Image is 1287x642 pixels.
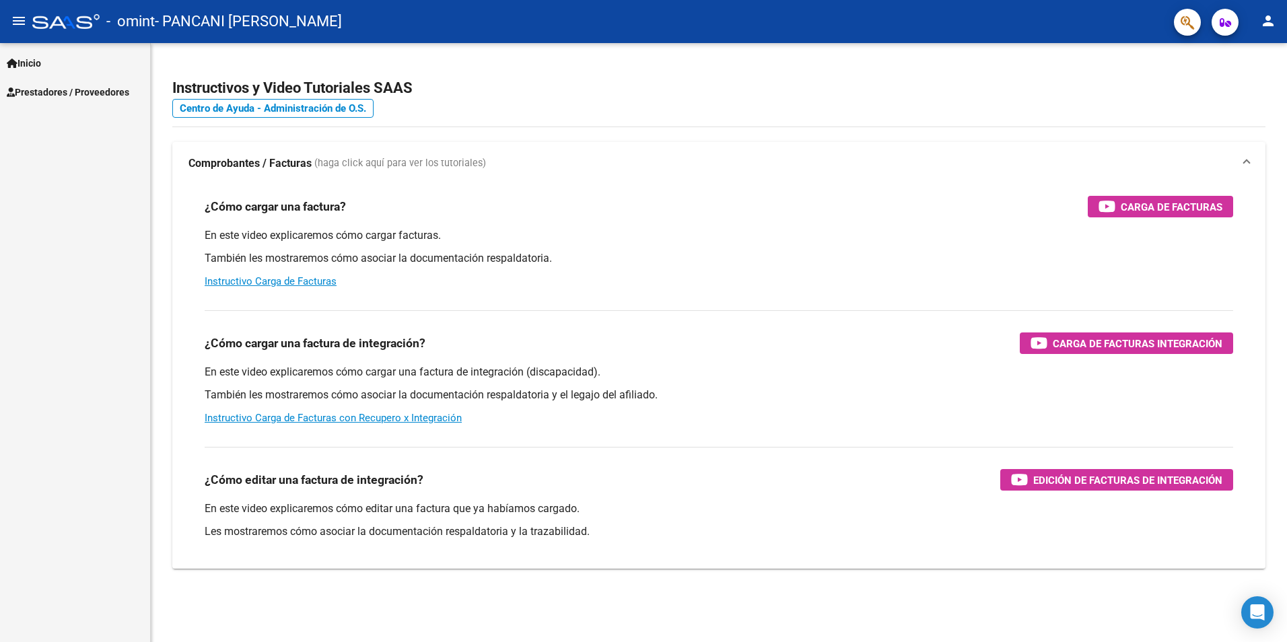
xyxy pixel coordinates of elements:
[205,275,337,287] a: Instructivo Carga de Facturas
[7,56,41,71] span: Inicio
[205,334,425,353] h3: ¿Cómo cargar una factura de integración?
[205,524,1233,539] p: Les mostraremos cómo asociar la documentación respaldatoria y la trazabilidad.
[205,228,1233,243] p: En este video explicaremos cómo cargar facturas.
[205,412,462,424] a: Instructivo Carga de Facturas con Recupero x Integración
[7,85,129,100] span: Prestadores / Proveedores
[1241,596,1274,629] div: Open Intercom Messenger
[172,142,1265,185] mat-expansion-panel-header: Comprobantes / Facturas (haga click aquí para ver los tutoriales)
[106,7,155,36] span: - omint
[11,13,27,29] mat-icon: menu
[205,470,423,489] h3: ¿Cómo editar una factura de integración?
[205,197,346,216] h3: ¿Cómo cargar una factura?
[1033,472,1222,489] span: Edición de Facturas de integración
[205,388,1233,402] p: También les mostraremos cómo asociar la documentación respaldatoria y el legajo del afiliado.
[172,99,374,118] a: Centro de Ayuda - Administración de O.S.
[188,156,312,171] strong: Comprobantes / Facturas
[172,185,1265,569] div: Comprobantes / Facturas (haga click aquí para ver los tutoriales)
[172,75,1265,101] h2: Instructivos y Video Tutoriales SAAS
[205,365,1233,380] p: En este video explicaremos cómo cargar una factura de integración (discapacidad).
[1121,199,1222,215] span: Carga de Facturas
[1053,335,1222,352] span: Carga de Facturas Integración
[1000,469,1233,491] button: Edición de Facturas de integración
[155,7,342,36] span: - PANCANI [PERSON_NAME]
[1088,196,1233,217] button: Carga de Facturas
[205,251,1233,266] p: También les mostraremos cómo asociar la documentación respaldatoria.
[205,501,1233,516] p: En este video explicaremos cómo editar una factura que ya habíamos cargado.
[1260,13,1276,29] mat-icon: person
[1020,332,1233,354] button: Carga de Facturas Integración
[314,156,486,171] span: (haga click aquí para ver los tutoriales)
